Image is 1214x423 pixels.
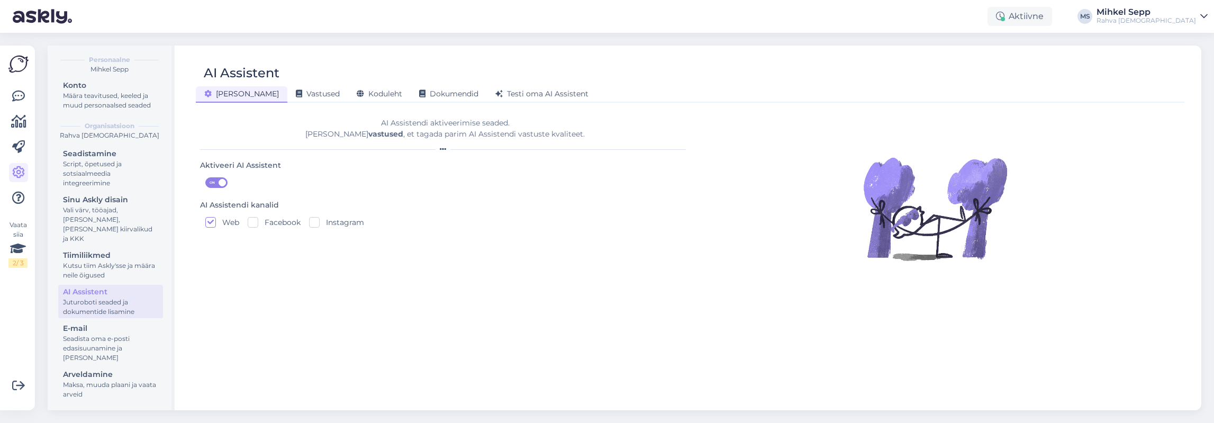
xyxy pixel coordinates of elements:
[63,148,158,159] div: Seadistamine
[204,89,279,98] span: [PERSON_NAME]
[58,367,163,401] a: ArveldamineMaksa, muuda plaani ja vaata arveid
[1097,8,1208,25] a: Mihkel SeppRahva [DEMOGRAPHIC_DATA]
[85,121,134,131] b: Organisatsioon
[56,65,163,74] div: Mihkel Sepp
[58,147,163,190] a: SeadistamineScript, õpetused ja sotsiaalmeedia integreerimine
[63,286,158,298] div: AI Assistent
[58,248,163,282] a: TiimiliikmedKutsu tiim Askly'sse ja määra neile õigused
[200,118,690,140] div: AI Assistendi aktiveerimise seaded. [PERSON_NAME] , et tagada parim AI Assistendi vastuste kvalit...
[63,194,158,205] div: Sinu Askly disain
[63,250,158,261] div: Tiimiliikmed
[419,89,478,98] span: Dokumendid
[58,285,163,318] a: AI AssistentJuturoboti seaded ja dokumentide lisamine
[58,193,163,245] a: Sinu Askly disainVali värv, tööajad, [PERSON_NAME], [PERSON_NAME] kiirvalikud ja KKK
[63,261,158,280] div: Kutsu tiim Askly'sse ja määra neile õigused
[63,369,158,380] div: Arveldamine
[56,131,163,140] div: Rahva [DEMOGRAPHIC_DATA]
[63,380,158,399] div: Maksa, muuda plaani ja vaata arveid
[8,220,28,268] div: Vaata siia
[200,160,281,172] div: Aktiveeri AI Assistent
[63,334,158,363] div: Seadista oma e-posti edasisuunamine ja [PERSON_NAME]
[8,54,29,74] img: Askly Logo
[495,89,588,98] span: Testi oma AI Assistent
[8,258,28,268] div: 2 / 3
[357,89,402,98] span: Koduleht
[987,7,1052,26] div: Aktiivne
[1077,9,1092,24] div: MS
[63,323,158,334] div: E-mail
[861,134,1009,283] img: Illustration
[89,55,130,65] b: Personaalne
[320,217,364,228] label: Instagram
[216,217,239,228] label: Web
[368,129,403,139] b: vastused
[63,80,158,91] div: Konto
[63,205,158,244] div: Vali värv, tööajad, [PERSON_NAME], [PERSON_NAME] kiirvalikud ja KKK
[200,200,279,211] div: AI Assistendi kanalid
[204,63,279,83] div: AI Assistent
[63,298,158,317] div: Juturoboti seaded ja dokumentide lisamine
[63,91,158,110] div: Määra teavitused, keeled ja muud personaalsed seaded
[296,89,340,98] span: Vastused
[1097,8,1196,16] div: Mihkel Sepp
[206,178,219,187] span: ON
[1097,16,1196,25] div: Rahva [DEMOGRAPHIC_DATA]
[58,321,163,364] a: E-mailSeadista oma e-posti edasisuunamine ja [PERSON_NAME]
[58,78,163,112] a: KontoMäära teavitused, keeled ja muud personaalsed seaded
[258,217,301,228] label: Facebook
[63,159,158,188] div: Script, õpetused ja sotsiaalmeedia integreerimine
